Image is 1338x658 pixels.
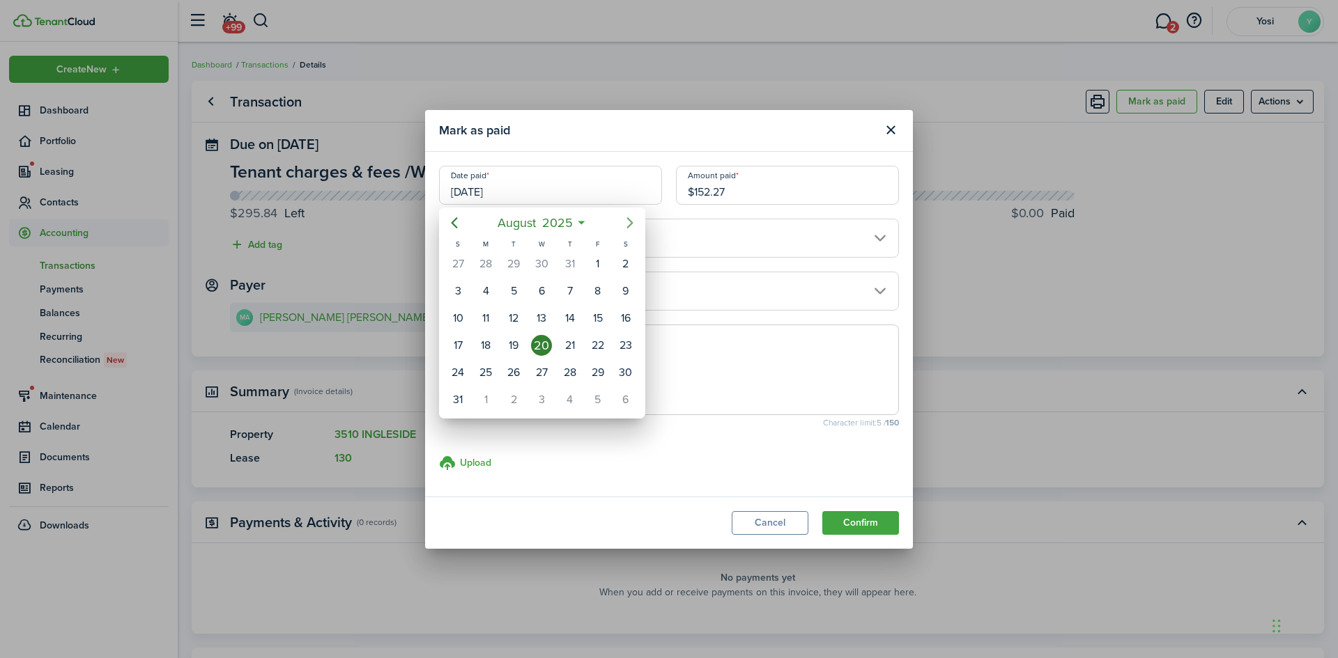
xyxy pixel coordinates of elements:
div: Sunday, August 3, 2025 [447,281,468,301]
div: Thursday, August 28, 2025 [560,362,580,383]
div: Tuesday, September 2, 2025 [503,389,524,410]
div: Sunday, July 27, 2025 [447,253,468,274]
div: Saturday, August 2, 2025 [615,253,636,274]
div: Monday, August 25, 2025 [475,362,496,383]
div: Friday, August 29, 2025 [587,362,608,383]
div: S [612,238,640,250]
div: Wednesday, September 3, 2025 [531,389,552,410]
div: Thursday, August 21, 2025 [560,335,580,356]
div: Tuesday, August 19, 2025 [503,335,524,356]
div: Friday, September 5, 2025 [587,389,608,410]
div: Tuesday, August 12, 2025 [503,308,524,329]
div: M [472,238,500,250]
mbsc-button: August2025 [489,210,581,235]
div: Sunday, August 31, 2025 [447,389,468,410]
div: Saturday, August 16, 2025 [615,308,636,329]
div: Friday, August 22, 2025 [587,335,608,356]
span: 2025 [539,210,576,235]
div: Wednesday, August 6, 2025 [531,281,552,301]
div: Thursday, August 7, 2025 [560,281,580,301]
div: Friday, August 8, 2025 [587,281,608,301]
div: F [584,238,612,250]
div: Tuesday, August 5, 2025 [503,281,524,301]
div: Wednesday, August 13, 2025 [531,308,552,329]
div: Monday, August 4, 2025 [475,281,496,301]
div: Monday, September 1, 2025 [475,389,496,410]
div: Saturday, August 23, 2025 [615,335,636,356]
div: S [444,238,472,250]
div: Friday, August 15, 2025 [587,308,608,329]
mbsc-button: Next page [616,209,644,237]
div: Wednesday, August 20, 2025 [531,335,552,356]
div: Tuesday, August 26, 2025 [503,362,524,383]
div: Thursday, July 31, 2025 [560,253,580,274]
div: Saturday, September 6, 2025 [615,389,636,410]
div: Saturday, August 9, 2025 [615,281,636,301]
div: Monday, July 28, 2025 [475,253,496,274]
div: Saturday, August 30, 2025 [615,362,636,383]
div: Thursday, August 14, 2025 [560,308,580,329]
div: T [556,238,584,250]
mbsc-button: Previous page [440,209,468,237]
div: Friday, August 1, 2025 [587,253,608,274]
div: Sunday, August 17, 2025 [447,335,468,356]
div: W [528,238,555,250]
div: Tuesday, July 29, 2025 [503,253,524,274]
div: Wednesday, July 30, 2025 [531,253,552,274]
div: T [500,238,528,250]
div: Monday, August 11, 2025 [475,308,496,329]
div: Sunday, August 10, 2025 [447,308,468,329]
div: Wednesday, August 27, 2025 [531,362,552,383]
div: Sunday, August 24, 2025 [447,362,468,383]
span: August [494,210,539,235]
div: Monday, August 18, 2025 [475,335,496,356]
div: Thursday, September 4, 2025 [560,389,580,410]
